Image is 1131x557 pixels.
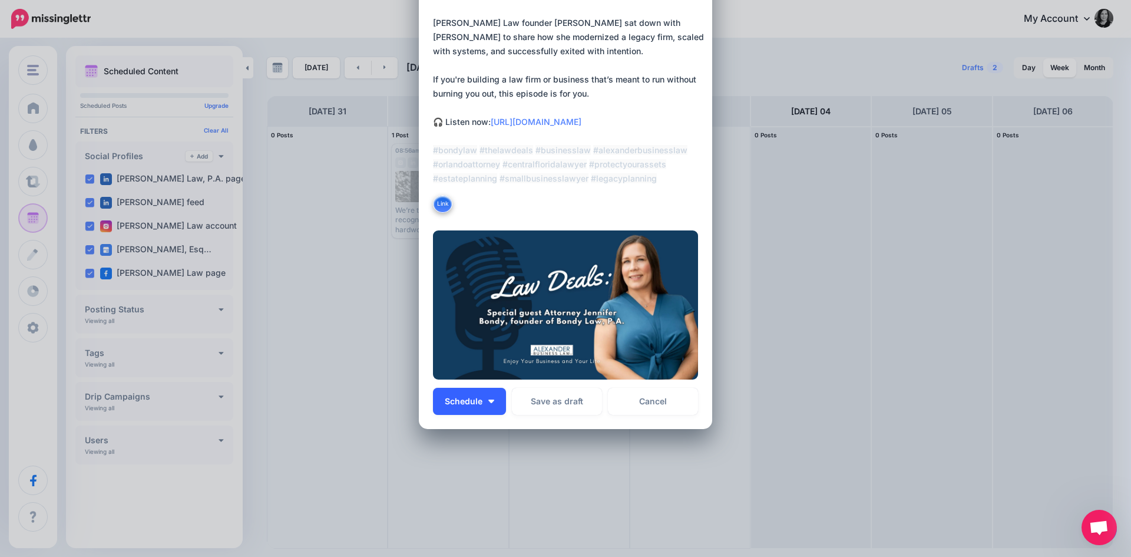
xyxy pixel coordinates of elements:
a: Cancel [608,388,698,415]
img: SL9MNP7GKOXZYJLJJOMO9SIDM482GP25.jpg [433,230,698,380]
button: Save as draft [512,388,602,415]
button: Schedule [433,388,506,415]
img: arrow-down-white.png [488,400,494,403]
span: Schedule [445,397,482,406]
button: Link [433,195,452,213]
